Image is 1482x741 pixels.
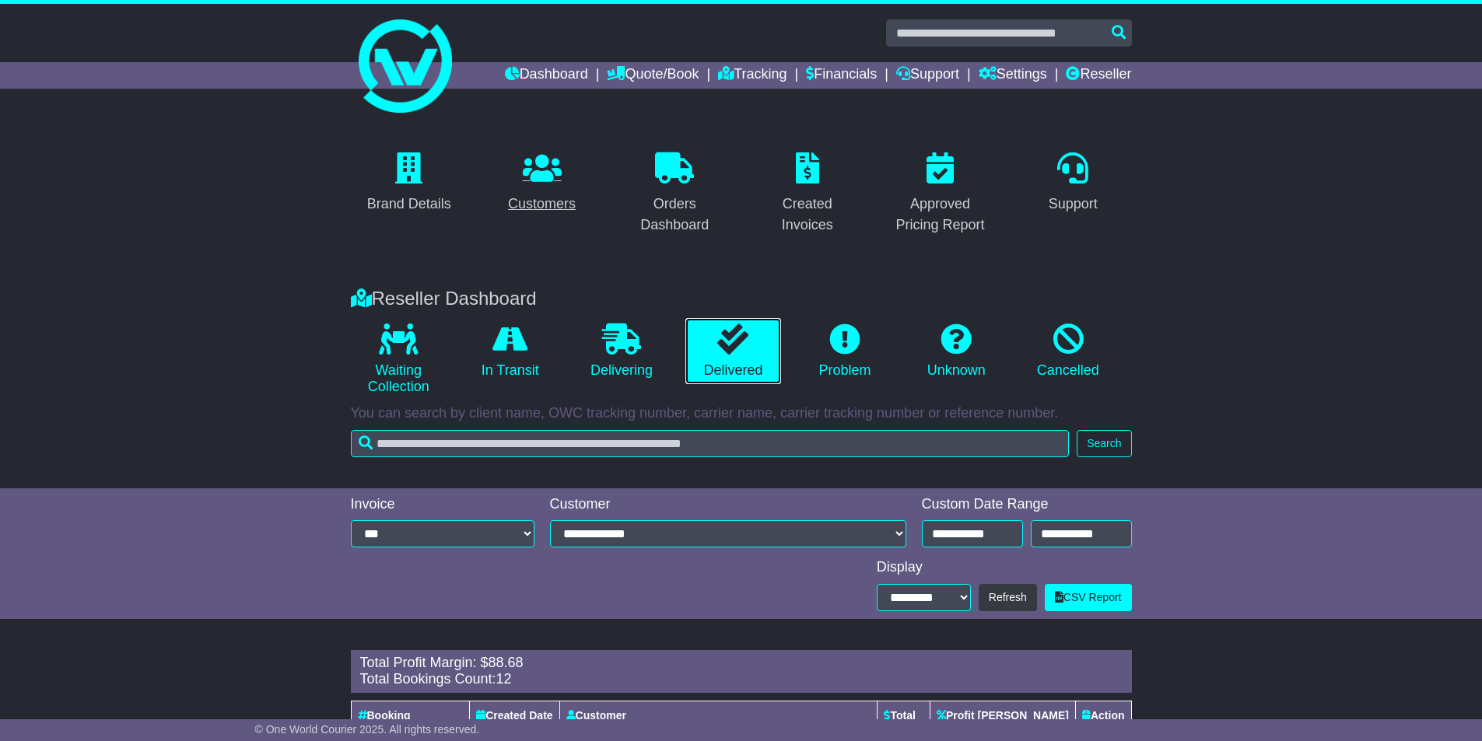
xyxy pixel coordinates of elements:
a: Created Invoices [749,147,867,241]
a: Delivering [573,318,669,385]
th: Action [1075,701,1131,730]
a: Customers [498,147,586,220]
th: Booking [351,701,470,730]
a: Approved Pricing Report [881,147,999,241]
a: Settings [979,62,1047,89]
div: Total Bookings Count: [360,671,1123,688]
span: © One World Courier 2025. All rights reserved. [255,723,480,736]
a: Financials [806,62,877,89]
a: Cancelled [1020,318,1116,385]
th: Created Date [470,701,559,730]
div: Total Profit Margin: $ [360,655,1123,672]
div: Customer [550,496,906,513]
a: Tracking [718,62,787,89]
a: CSV Report [1045,584,1132,611]
a: Brand Details [357,147,461,220]
p: You can search by client name, OWC tracking number, carrier name, carrier tracking number or refe... [351,405,1132,422]
div: Orders Dashboard [626,194,723,236]
a: Reseller [1066,62,1131,89]
a: Quote/Book [607,62,699,89]
a: Support [896,62,959,89]
a: Delivered [685,318,781,385]
a: Support [1039,147,1108,220]
div: Approved Pricing Report [892,194,989,236]
th: Total [878,701,930,730]
span: 12 [496,671,512,687]
a: Waiting Collection [351,318,447,401]
div: Created Invoices [759,194,857,236]
button: Refresh [979,584,1037,611]
div: Customers [508,194,576,215]
div: Support [1049,194,1098,215]
div: Reseller Dashboard [343,288,1140,310]
div: Brand Details [367,194,451,215]
a: In Transit [462,318,558,385]
th: Profit [PERSON_NAME] [930,701,1076,730]
div: Display [877,559,1132,576]
th: Customer [559,701,878,730]
div: Custom Date Range [922,496,1132,513]
div: Invoice [351,496,534,513]
a: Dashboard [505,62,588,89]
a: Problem [797,318,892,385]
a: Orders Dashboard [616,147,734,241]
span: 88.68 [489,655,524,670]
a: Unknown [909,318,1004,385]
button: Search [1077,430,1131,457]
